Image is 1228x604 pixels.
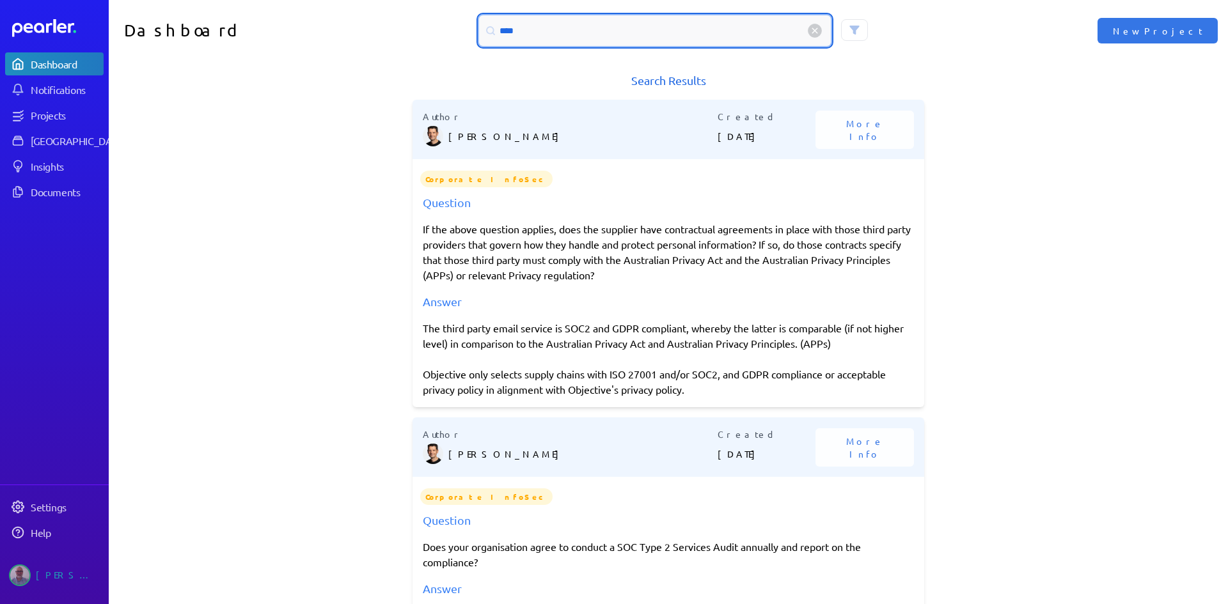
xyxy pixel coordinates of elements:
[831,117,899,143] span: More Info
[423,580,914,597] div: Answer
[718,428,816,441] p: Created
[31,58,102,70] div: Dashboard
[5,559,104,591] a: Jason Riches's photo[PERSON_NAME]
[423,511,914,529] div: Question
[423,126,443,146] img: James Layton
[31,185,102,198] div: Documents
[5,495,104,518] a: Settings
[420,488,553,505] span: Corporate InfoSec
[5,129,104,152] a: [GEOGRAPHIC_DATA]
[31,500,102,513] div: Settings
[413,72,924,89] h1: Search Results
[5,521,104,544] a: Help
[423,366,914,397] p: Objective only selects supply chains with ISO 27001 and/or SOC2, and GDPR compliance or acceptabl...
[423,110,718,123] p: Author
[5,78,104,101] a: Notifications
[5,180,104,203] a: Documents
[423,221,914,283] p: If the above question applies, does the supplier have contractual agreements in place with those ...
[5,155,104,178] a: Insights
[718,110,816,123] p: Created
[423,428,718,441] p: Author
[815,111,914,149] button: More Info
[423,444,443,464] img: James Layton
[31,83,102,96] div: Notifications
[718,123,816,149] p: [DATE]
[31,109,102,121] div: Projects
[124,15,389,46] h1: Dashboard
[31,160,102,173] div: Insights
[448,123,718,149] p: [PERSON_NAME]
[1098,18,1218,43] button: New Project
[31,134,126,147] div: [GEOGRAPHIC_DATA]
[36,564,100,586] div: [PERSON_NAME]
[718,441,816,467] p: [DATE]
[12,19,104,37] a: Dashboard
[1113,24,1202,37] span: New Project
[815,428,914,467] button: More Info
[448,441,718,467] p: [PERSON_NAME]
[423,194,914,211] div: Question
[9,564,31,586] img: Jason Riches
[5,104,104,127] a: Projects
[5,52,104,75] a: Dashboard
[423,539,914,569] p: Does your organisation agree to conduct a SOC Type 2 Services Audit annually and report on the co...
[831,435,899,460] span: More Info
[423,320,914,351] p: The third party email service is SOC2 and GDPR compliant, whereby the latter is comparable (if no...
[420,171,553,187] span: Corporate InfoSec
[31,526,102,539] div: Help
[423,293,914,310] div: Answer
